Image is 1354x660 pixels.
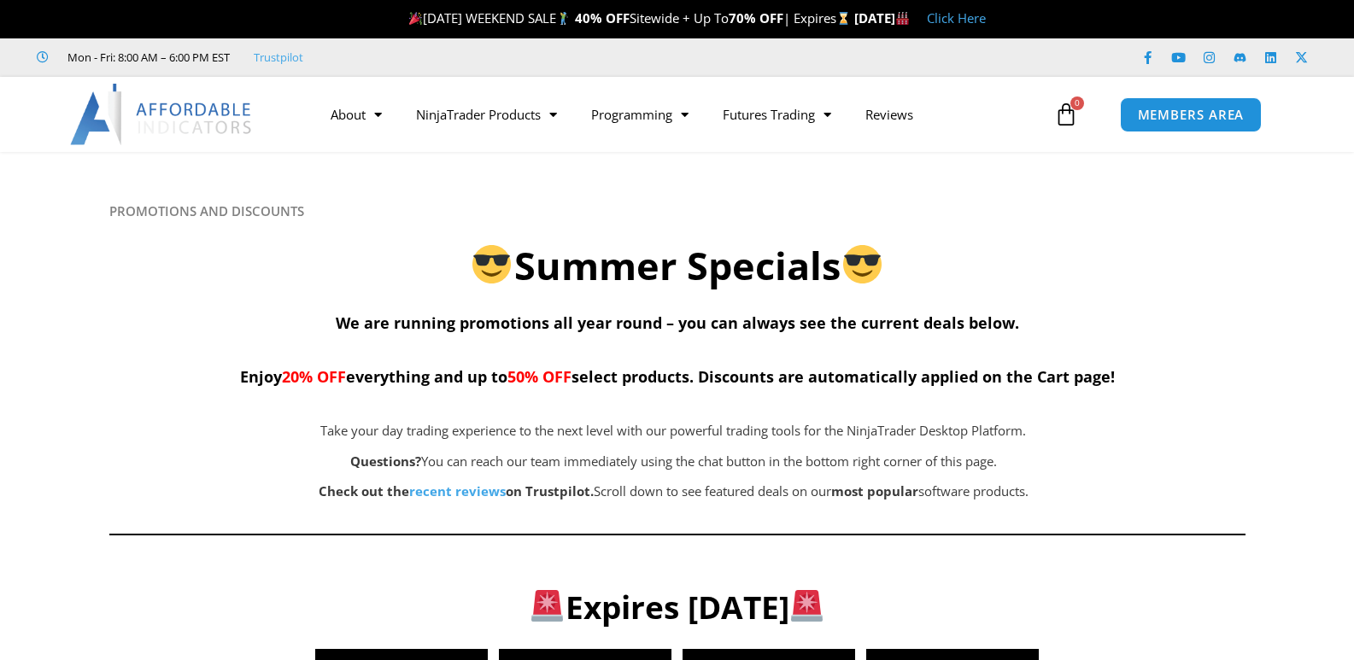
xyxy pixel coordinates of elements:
[63,47,230,67] span: Mon - Fri: 8:00 AM – 6:00 PM EST
[574,95,706,134] a: Programming
[1070,96,1084,110] span: 0
[137,587,1217,628] h3: Expires [DATE]
[350,453,421,470] strong: Questions?
[837,12,850,25] img: ⌛
[405,9,853,26] span: [DATE] WEEKEND SALE Sitewide + Up To | Expires
[831,482,918,499] b: most popular
[507,366,571,387] span: 50% OFF
[531,590,563,622] img: 🚨
[848,95,930,134] a: Reviews
[1029,90,1104,139] a: 0
[109,203,1246,219] h6: PROMOTIONS AND DISCOUNTS
[409,482,506,499] a: recent reviews
[927,9,986,26] a: Click Here
[557,12,570,25] img: 🏌️‍♂️
[1120,97,1263,132] a: MEMBERS AREA
[70,84,254,145] img: LogoAI | Affordable Indicators – NinjaTrader
[706,95,848,134] a: Futures Trading
[319,482,594,499] strong: Check out the on Trustpilot.
[282,366,346,387] span: 20% OFF
[575,9,630,26] strong: 40% OFF
[254,47,303,67] a: Trustpilot
[854,9,910,26] strong: [DATE]
[409,12,422,25] img: 🎉
[240,366,1115,387] span: Enjoy everything and up to select products. Discounts are automatically applied on the Cart page!
[320,422,1026,439] span: Take your day trading experience to the next level with our powerful trading tools for the NinjaT...
[896,12,909,25] img: 🏭
[195,450,1153,474] p: You can reach our team immediately using the chat button in the bottom right corner of this page.
[314,95,399,134] a: About
[336,312,1019,333] span: We are running promotions all year round – you can always see the current deals below.
[1138,108,1245,121] span: MEMBERS AREA
[729,9,783,26] strong: 70% OFF
[195,480,1153,504] p: Scroll down to see featured deals on our software products.
[399,95,574,134] a: NinjaTrader Products
[314,95,1050,134] nav: Menu
[843,245,882,283] img: 😎
[472,245,511,283] img: 😎
[109,241,1246,291] h2: Summer Specials
[791,590,823,622] img: 🚨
